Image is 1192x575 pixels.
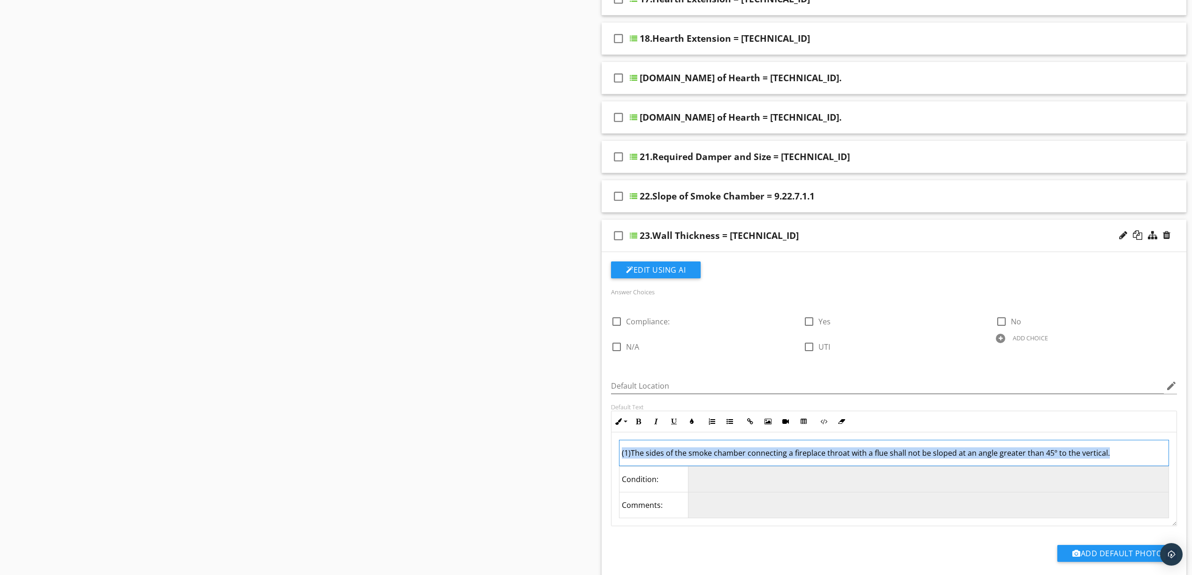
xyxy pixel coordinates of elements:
[619,492,688,518] td: Comments:
[640,72,841,84] div: [DOMAIN_NAME] of Hearth = [TECHNICAL_ID].
[611,67,626,89] i: check_box_outline_blank
[1057,545,1177,562] button: Add Default Photo
[833,413,850,430] button: Clear Formatting
[640,191,815,202] div: 22.Slope of Smoke Chamber = 9.22.7.1.1
[611,288,655,296] label: Answer Choices
[611,378,1164,394] input: Default Location
[611,146,626,168] i: check_box_outline_blank
[611,185,626,207] i: check_box_outline_blank
[1011,316,1021,327] span: No
[611,106,626,129] i: check_box_outline_blank
[647,413,665,430] button: Italic (Ctrl+I)
[640,33,810,44] div: 18.Hearth Extension = [TECHNICAL_ID]
[640,151,850,162] div: 21.Required Damper and Size = [TECHNICAL_ID]
[611,261,701,278] button: Edit Using AI
[611,403,1177,411] div: Default Text
[1166,380,1177,391] i: edit
[815,413,833,430] button: Code View
[619,440,1169,466] td: (1)The sides of the smoke chamber connecting a fireplace throat with a flue shall not be sloped a...
[1013,334,1048,342] div: ADD CHOICE
[795,413,812,430] button: Insert Table
[611,27,626,50] i: check_box_outline_blank
[626,342,639,352] span: N/A
[683,413,701,430] button: Colors
[640,112,841,123] div: [DOMAIN_NAME] of Hearth = [TECHNICAL_ID].
[626,316,670,327] span: Compliance:
[611,413,629,430] button: Inline Style
[1160,543,1183,566] div: Open Intercom Messenger
[818,316,831,327] span: Yes
[818,342,830,352] span: UTI
[640,230,799,241] div: 23.Wall Thickness = [TECHNICAL_ID]
[665,413,683,430] button: Underline (Ctrl+U)
[703,413,721,430] button: Ordered List
[721,413,739,430] button: Unordered List
[611,224,626,247] i: check_box_outline_blank
[629,413,647,430] button: Bold (Ctrl+B)
[619,467,688,492] td: Condition:
[741,413,759,430] button: Insert Link (Ctrl+K)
